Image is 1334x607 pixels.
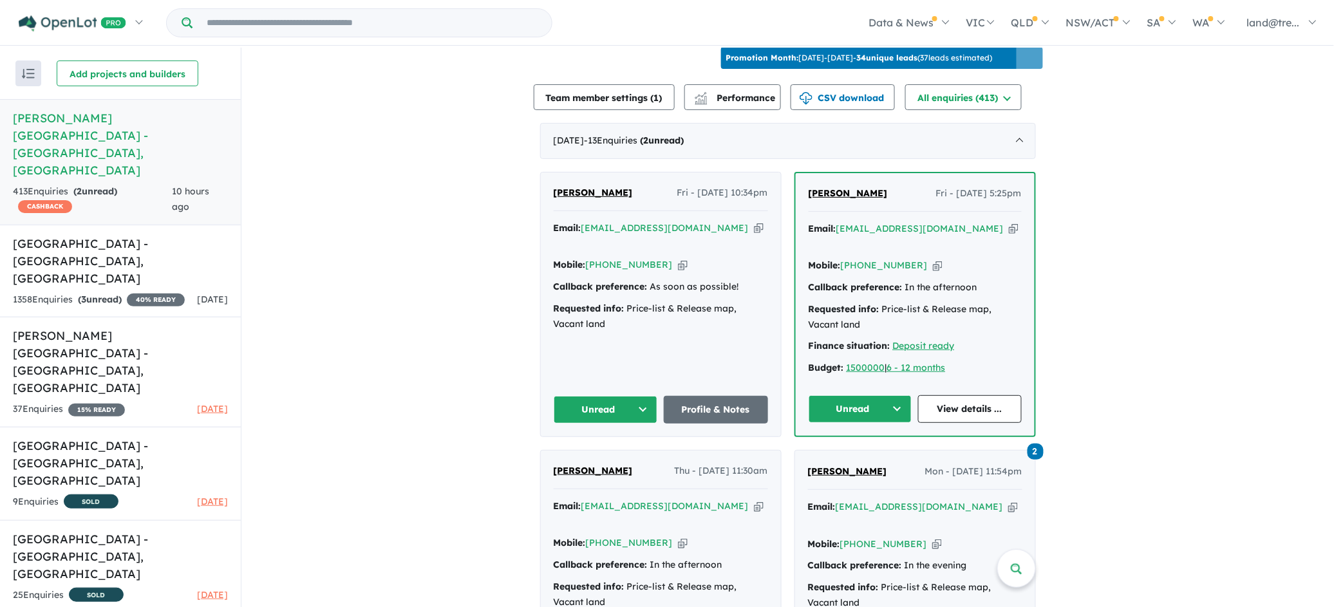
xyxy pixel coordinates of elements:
[64,494,118,509] span: SOLD
[809,360,1022,376] div: |
[726,53,799,62] b: Promotion Month:
[1008,500,1018,514] button: Copy
[809,186,888,201] a: [PERSON_NAME]
[22,69,35,79] img: sort.svg
[791,84,895,110] button: CSV download
[809,302,1022,333] div: Price-list & Release map, Vacant land
[13,184,172,215] div: 413 Enquir ies
[586,537,673,548] a: [PHONE_NUMBER]
[754,221,764,235] button: Copy
[197,294,228,305] span: [DATE]
[13,494,118,510] div: 9 Enquir ies
[73,185,117,197] strong: ( unread)
[13,327,228,397] h5: [PERSON_NAME] [GEOGRAPHIC_DATA] - [GEOGRAPHIC_DATA] , [GEOGRAPHIC_DATA]
[905,84,1022,110] button: All enquiries (413)
[925,464,1022,480] span: Mon - [DATE] 11:54pm
[554,581,625,592] strong: Requested info:
[809,303,879,315] strong: Requested info:
[836,501,1003,512] a: [EMAIL_ADDRESS][DOMAIN_NAME]
[918,395,1022,423] a: View details ...
[581,222,749,234] a: [EMAIL_ADDRESS][DOMAIN_NAME]
[808,464,887,480] a: [PERSON_NAME]
[554,281,648,292] strong: Callback preference:
[678,536,688,550] button: Copy
[13,402,125,417] div: 37 Enquir ies
[695,96,708,104] img: bar-chart.svg
[554,185,633,201] a: [PERSON_NAME]
[684,84,781,110] button: Performance
[809,340,890,351] strong: Finance situation:
[933,259,943,272] button: Copy
[554,465,633,476] span: [PERSON_NAME]
[554,303,625,314] strong: Requested info:
[641,135,684,146] strong: ( unread)
[554,279,768,295] div: As soon as possible!
[197,496,228,507] span: [DATE]
[809,187,888,199] span: [PERSON_NAME]
[809,259,841,271] strong: Mobile:
[857,53,918,62] b: 34 unique leads
[581,500,749,512] a: [EMAIL_ADDRESS][DOMAIN_NAME]
[893,340,955,351] a: Deposit ready
[534,84,675,110] button: Team member settings (1)
[840,538,927,550] a: [PHONE_NUMBER]
[77,185,82,197] span: 2
[809,362,844,373] strong: Budget:
[554,187,633,198] span: [PERSON_NAME]
[172,185,209,212] span: 10 hours ago
[932,537,942,551] button: Copy
[19,15,126,32] img: Openlot PRO Logo White
[69,588,124,602] span: SOLD
[13,109,228,179] h5: [PERSON_NAME][GEOGRAPHIC_DATA] - [GEOGRAPHIC_DATA] , [GEOGRAPHIC_DATA]
[13,588,124,604] div: 25 Enquir ies
[809,223,836,234] strong: Email:
[13,292,185,308] div: 1358 Enquir ies
[554,259,586,270] strong: Mobile:
[13,437,228,489] h5: [GEOGRAPHIC_DATA] - [GEOGRAPHIC_DATA] , [GEOGRAPHIC_DATA]
[836,223,1004,234] a: [EMAIL_ADDRESS][DOMAIN_NAME]
[644,135,649,146] span: 2
[554,557,768,573] div: In the afternoon
[936,186,1022,201] span: Fri - [DATE] 5:25pm
[695,92,706,99] img: line-chart.svg
[841,259,928,271] a: [PHONE_NUMBER]
[847,362,885,373] a: 1500000
[81,294,86,305] span: 3
[808,538,840,550] strong: Mobile:
[195,9,549,37] input: Try estate name, suburb, builder or developer
[697,92,776,104] span: Performance
[585,135,684,146] span: - 13 Enquir ies
[197,589,228,601] span: [DATE]
[1247,16,1300,29] span: land@tre...
[127,294,185,306] span: 40 % READY
[809,280,1022,295] div: In the afternoon
[808,501,836,512] strong: Email:
[800,92,813,105] img: download icon
[677,185,768,201] span: Fri - [DATE] 10:34pm
[540,123,1036,159] div: [DATE]
[675,463,768,479] span: Thu - [DATE] 11:30am
[808,581,879,593] strong: Requested info:
[57,61,198,86] button: Add projects and builders
[1009,222,1019,236] button: Copy
[1028,444,1044,460] span: 2
[78,294,122,305] strong: ( unread)
[13,530,228,583] h5: [GEOGRAPHIC_DATA] - [GEOGRAPHIC_DATA] , [GEOGRAPHIC_DATA]
[68,404,125,416] span: 15 % READY
[197,403,228,415] span: [DATE]
[586,259,673,270] a: [PHONE_NUMBER]
[554,559,648,570] strong: Callback preference:
[1028,442,1044,460] a: 2
[13,235,228,287] h5: [GEOGRAPHIC_DATA] - [GEOGRAPHIC_DATA] , [GEOGRAPHIC_DATA]
[754,500,764,513] button: Copy
[808,559,902,571] strong: Callback preference:
[678,258,688,272] button: Copy
[554,500,581,512] strong: Email:
[554,301,768,332] div: Price-list & Release map, Vacant land
[726,52,993,64] p: [DATE] - [DATE] - ( 37 leads estimated)
[554,537,586,548] strong: Mobile:
[654,92,659,104] span: 1
[554,396,658,424] button: Unread
[664,396,768,424] a: Profile & Notes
